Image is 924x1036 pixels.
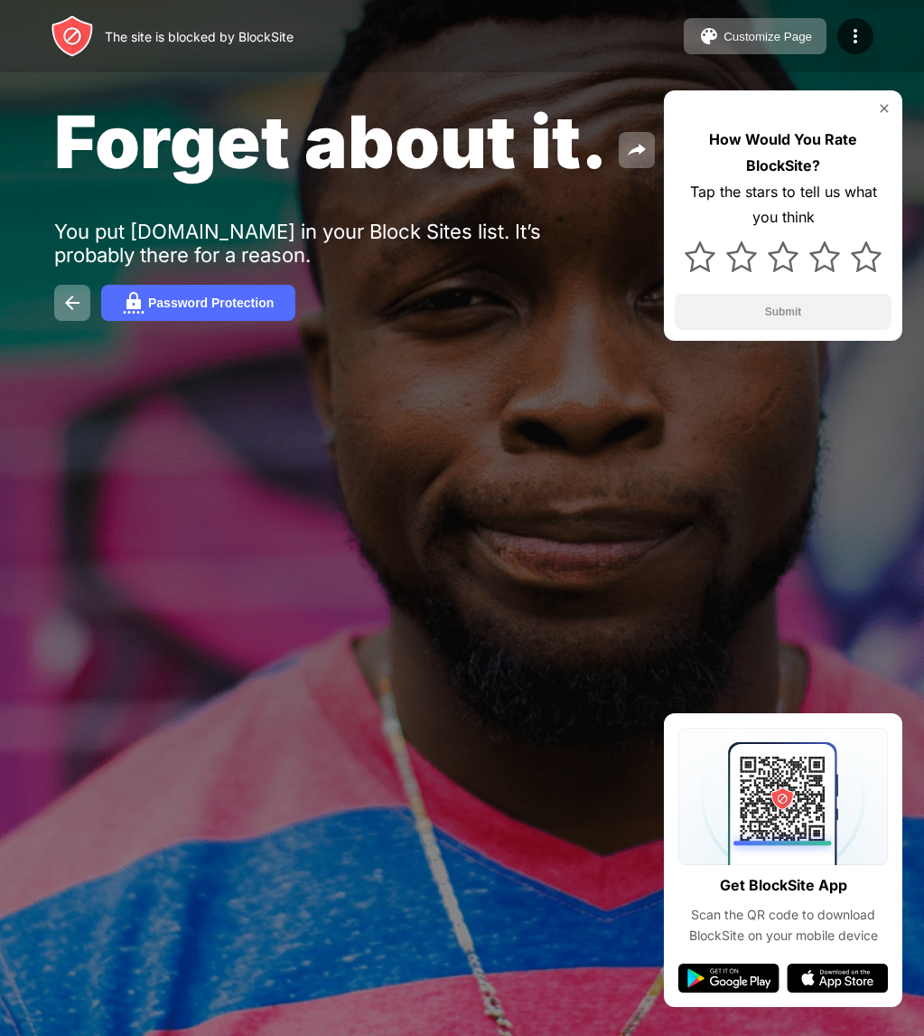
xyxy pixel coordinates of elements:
[54,220,612,267] div: You put [DOMAIN_NAME] in your Block Sites list. It’s probably there for a reason.
[726,241,757,272] img: star.svg
[768,241,798,272] img: star.svg
[123,292,145,314] img: password.svg
[61,292,83,314] img: back.svg
[845,25,866,47] img: menu-icon.svg
[809,241,840,272] img: star.svg
[675,127,891,179] div: How Would You Rate BlockSite?
[787,964,888,993] img: app-store.svg
[678,728,888,865] img: qrcode.svg
[675,179,891,231] div: Tap the stars to tell us what you think
[101,285,295,321] button: Password Protection
[851,241,882,272] img: star.svg
[148,296,274,310] div: Password Protection
[678,905,888,946] div: Scan the QR code to download BlockSite on your mobile device
[698,25,720,47] img: pallet.svg
[877,101,891,116] img: rate-us-close.svg
[720,872,847,899] div: Get BlockSite App
[723,30,812,43] div: Customize Page
[684,18,826,54] button: Customize Page
[54,98,608,185] span: Forget about it.
[51,14,94,58] img: header-logo.svg
[105,29,294,44] div: The site is blocked by BlockSite
[678,964,779,993] img: google-play.svg
[675,294,891,330] button: Submit
[626,139,648,161] img: share.svg
[685,241,715,272] img: star.svg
